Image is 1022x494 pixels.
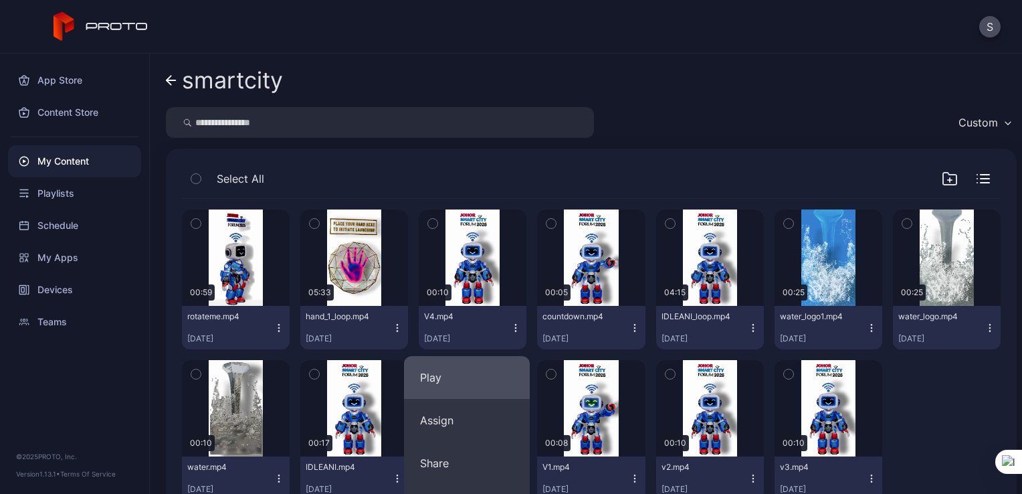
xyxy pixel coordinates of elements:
[16,451,133,462] div: © 2025 PROTO, Inc.
[187,462,261,473] div: water.mp4
[306,462,379,473] div: IDLEANI.mp4
[8,96,141,129] a: Content Store
[542,333,629,344] div: [DATE]
[182,306,290,349] button: rotateme.mp4[DATE]
[8,242,141,274] a: My Apps
[404,442,530,485] button: Share
[661,333,748,344] div: [DATE]
[952,107,1017,138] button: Custom
[404,356,530,399] button: Play
[661,462,735,473] div: v2.mp4
[306,333,392,344] div: [DATE]
[60,470,116,478] a: Terms Of Service
[542,462,616,473] div: V1.mp4
[898,311,972,322] div: water_logo.mp4
[780,462,853,473] div: v3.mp4
[661,311,735,322] div: IDLEANI_loop.mp4
[8,177,141,210] a: Playlists
[780,311,853,322] div: water_logo1.mp4
[8,274,141,306] a: Devices
[217,171,264,187] span: Select All
[187,333,274,344] div: [DATE]
[300,306,408,349] button: hand_1_loop.mp4[DATE]
[187,311,261,322] div: rotateme.mp4
[8,145,141,177] a: My Content
[537,306,645,349] button: countdown.mp4[DATE]
[166,64,283,96] a: smartcity
[979,16,1001,37] button: S
[775,306,882,349] button: water_logo1.mp4[DATE]
[419,306,526,349] button: V4.mp4[DATE]
[306,311,379,322] div: hand_1_loop.mp4
[893,306,1001,349] button: water_logo.mp4[DATE]
[958,116,998,129] div: Custom
[424,333,510,344] div: [DATE]
[424,311,498,322] div: V4.mp4
[780,333,866,344] div: [DATE]
[542,311,616,322] div: countdown.mp4
[656,306,764,349] button: IDLEANI_loop.mp4[DATE]
[8,64,141,96] a: App Store
[182,68,283,93] div: smartcity
[8,306,141,338] a: Teams
[16,470,60,478] span: Version 1.13.1 •
[898,333,985,344] div: [DATE]
[404,399,530,442] button: Assign
[8,210,141,242] a: Schedule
